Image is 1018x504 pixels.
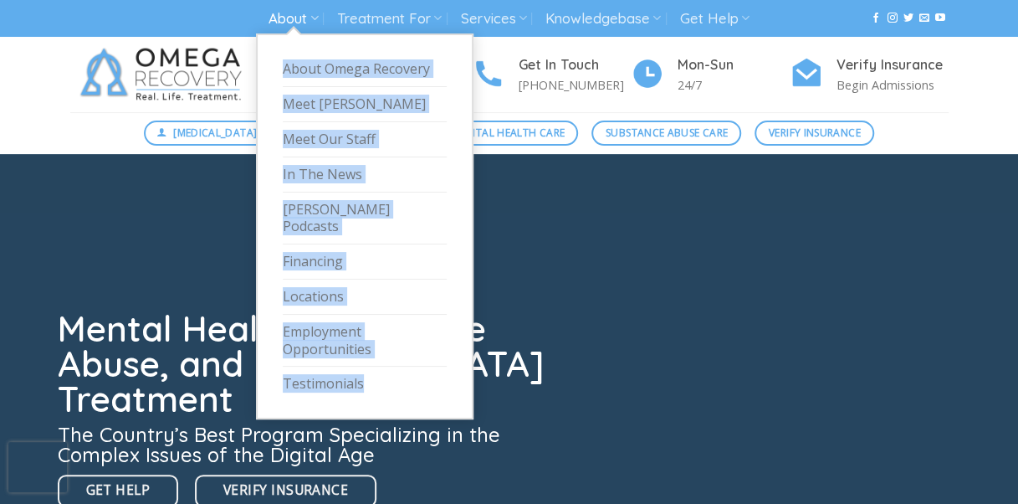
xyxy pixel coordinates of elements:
a: Knowledgebase [545,3,661,34]
a: Financing [283,244,447,280]
span: Substance Abuse Care [606,125,728,141]
a: [PERSON_NAME] Podcasts [283,193,447,245]
a: Testimonials [283,367,447,401]
iframe: reCAPTCHA [8,442,67,492]
a: Get In Touch [PHONE_NUMBER] [472,54,631,95]
span: Mental Health Care [454,125,565,141]
a: Locations [283,280,447,315]
a: About Omega Recovery [283,52,447,87]
h4: Get In Touch [519,54,631,76]
a: Follow on Facebook [871,13,881,24]
a: Follow on YouTube [935,13,945,24]
img: Omega Recovery [70,37,258,112]
h3: The Country’s Best Program Specializing in the Complex Issues of the Digital Age [58,424,555,465]
a: Follow on Twitter [903,13,913,24]
a: Meet [PERSON_NAME] [283,87,447,122]
h4: Verify Insurance [836,54,949,76]
a: Verify Insurance Begin Admissions [790,54,949,95]
span: Verify Insurance [223,480,348,501]
a: Verify Insurance [755,121,874,146]
a: Mental Health Care [440,121,578,146]
a: In The News [283,157,447,193]
p: [PHONE_NUMBER] [519,75,631,95]
a: Services [460,3,526,34]
a: Follow on Instagram [887,13,897,24]
a: Treatment For [337,3,442,34]
a: Employment Opportunities [283,315,447,368]
h4: Mon-Sun [678,54,790,76]
span: [MEDICAL_DATA] [173,125,257,141]
a: Send us an email [919,13,929,24]
h1: Mental Health, Substance Abuse, and [MEDICAL_DATA] Treatment [58,311,555,417]
span: Verify Insurance [769,125,861,141]
a: [MEDICAL_DATA] [144,121,271,146]
p: 24/7 [678,75,790,95]
p: Begin Admissions [836,75,949,95]
a: Substance Abuse Care [591,121,741,146]
a: About [269,3,318,34]
a: Get Help [680,3,749,34]
span: Get Help [86,480,151,501]
a: Meet Our Staff [283,122,447,157]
